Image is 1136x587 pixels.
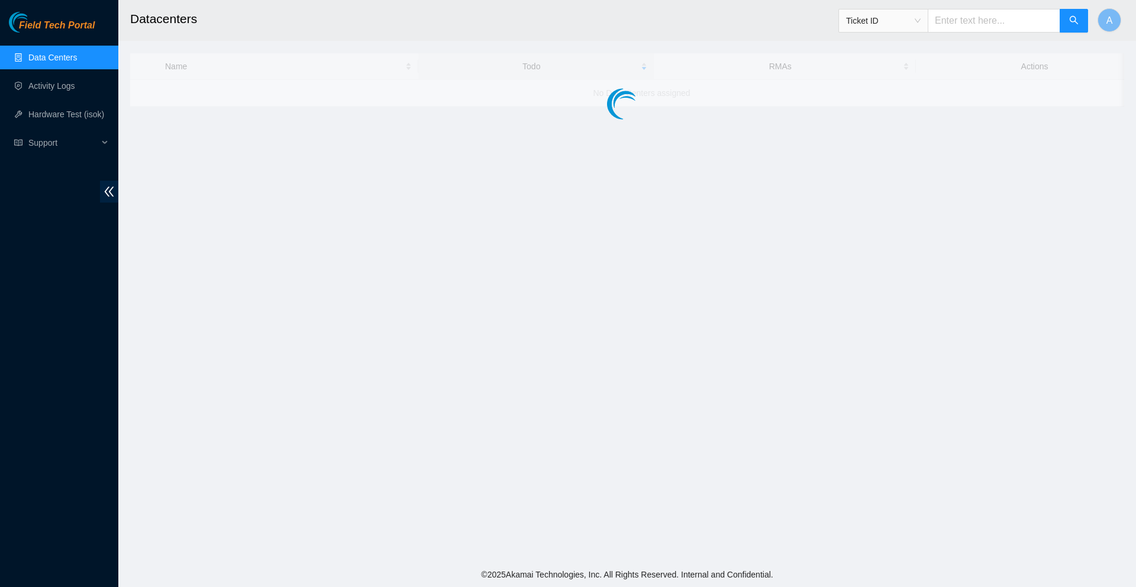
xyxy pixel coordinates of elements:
span: read [14,139,22,147]
span: A [1106,13,1113,28]
span: double-left [100,181,118,203]
span: Ticket ID [846,12,921,30]
a: Data Centers [28,53,77,62]
button: search [1060,9,1088,33]
input: Enter text here... [928,9,1060,33]
a: Akamai TechnologiesField Tech Portal [9,21,95,37]
a: Hardware Test (isok) [28,110,104,119]
footer: © 2025 Akamai Technologies, Inc. All Rights Reserved. Internal and Confidential. [118,562,1136,587]
a: Activity Logs [28,81,75,91]
button: A [1098,8,1121,32]
img: Akamai Technologies [9,12,60,33]
span: Field Tech Portal [19,20,95,31]
span: search [1069,15,1079,27]
span: Support [28,131,98,155]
